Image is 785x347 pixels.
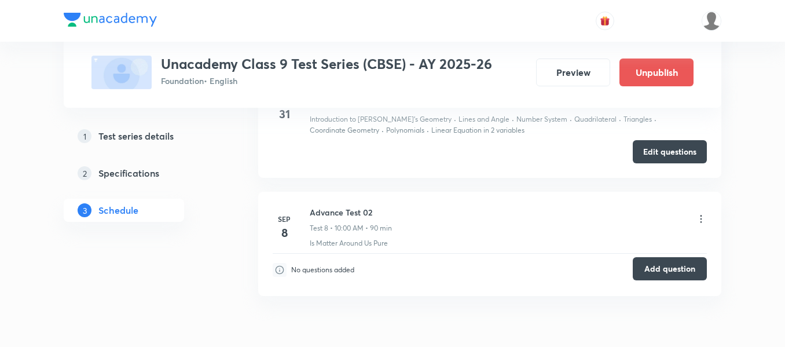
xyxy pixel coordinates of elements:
p: Quadrilateral [574,114,617,125]
div: · [654,114,656,125]
div: · [382,125,384,136]
img: infoIcon [273,263,287,277]
p: 2 [78,166,91,180]
div: · [454,114,456,125]
button: Unpublish [619,59,694,86]
p: Introduction to [PERSON_NAME]'s Geometry [310,114,452,125]
button: Preview [536,59,610,86]
p: Polynomials [386,125,424,136]
button: Edit questions [633,140,707,163]
h4: 8 [273,224,296,242]
p: Foundation • English [161,75,492,87]
p: Lines and Angle [458,114,509,125]
h5: Specifications [98,166,159,180]
a: Company Logo [64,13,157,30]
img: avatar [600,16,610,26]
p: No questions added [291,265,354,275]
h6: Advance Test 02 [310,206,392,218]
h5: Test series details [98,129,174,143]
a: 2Specifications [64,162,221,185]
h5: Schedule [98,203,138,217]
a: 1Test series details [64,125,221,148]
p: Linear Equation in 2 variables [431,125,524,136]
p: 3 [78,203,91,217]
p: 1 [78,129,91,143]
p: Test 8 • 10:00 AM • 90 min [310,223,392,233]
p: Triangles [623,114,652,125]
div: · [619,114,621,125]
p: Is Matter Around Us Pure [310,238,388,249]
img: Company Logo [64,13,157,27]
button: avatar [596,12,614,30]
p: Coordinate Geometry [310,125,379,136]
div: · [570,114,572,125]
img: manish [702,11,721,31]
div: · [427,125,429,136]
h3: Unacademy Class 9 Test Series (CBSE) - AY 2025-26 [161,56,492,72]
button: Add question [633,257,707,280]
div: · [512,114,514,125]
h4: 31 [273,105,296,123]
img: fallback-thumbnail.png [91,56,152,89]
p: Number System [516,114,567,125]
h6: Sep [273,214,296,224]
